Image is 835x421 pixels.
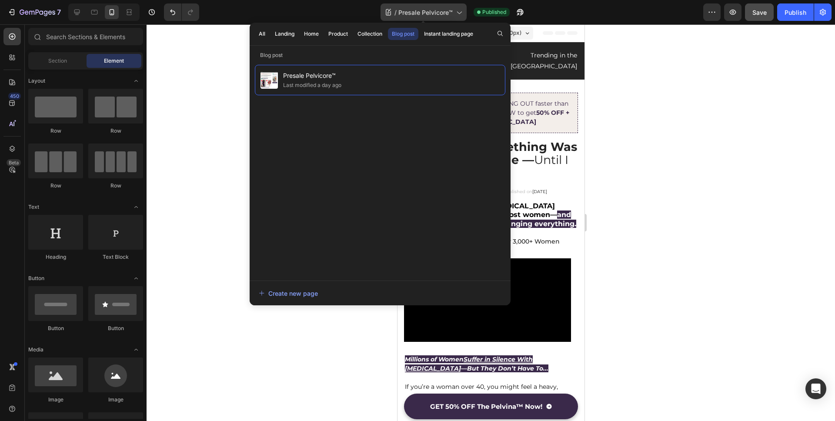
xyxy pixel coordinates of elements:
span: Button [28,274,44,282]
div: Image [88,396,143,404]
p: 7 [57,7,61,17]
video: Video [7,234,174,317]
span: [DATE] [135,164,150,170]
span: Media [28,346,43,354]
button: Create new page [258,284,502,302]
u: Suffer in Silence With [MEDICAL_DATA] [7,331,135,348]
strong: The reason why typical [MEDICAL_DATA] treatments don’t work for most women— [7,177,160,195]
strong: Pelvicore™ [53,75,88,83]
span: Save [752,9,767,16]
button: Blog post [388,28,418,40]
div: Text Block [88,253,143,261]
strong: UPDATE: [13,75,42,83]
p: Trending in the [GEOGRAPHIC_DATA] [94,26,180,47]
div: 450 [8,93,21,100]
button: <p>GET 50% OFF The Pelvina™ Now!</p> [7,369,180,395]
span: Published [482,8,506,16]
button: All [255,28,269,40]
span: Section [48,57,67,65]
button: Product [324,28,352,40]
div: Row [28,182,83,190]
div: All [259,30,265,38]
div: Heading [28,253,83,261]
div: Button [88,324,143,332]
span: Toggle open [129,74,143,88]
div: Beta [7,159,21,166]
span: Element [104,57,124,65]
span: Text [28,203,39,211]
div: Instant landing page [424,30,473,38]
div: Publish [785,8,806,17]
span: Toggle open [129,200,143,214]
button: Collection [354,28,386,40]
span: iPhone 15 Pro Max ( 430 px) [55,4,124,13]
div: Row [88,182,143,190]
p: If you’re a woman over 40, you might feel a heavy, dragging sensation “down there.” [7,358,180,376]
h2: Until I Discovered This” [7,115,180,156]
strong: and the breakthrough device changing everything. [7,186,179,204]
button: Instant landing page [420,28,477,40]
button: Publish [777,3,814,21]
button: Save [745,3,774,21]
div: Last modified a day ago [283,81,341,90]
p: Published on [105,164,150,171]
div: Undo/Redo [164,3,199,21]
button: Home [300,28,323,40]
span: Toggle open [129,271,143,285]
h2: Advertorial [7,31,94,42]
div: Create new page [259,289,318,298]
div: Row [28,127,83,135]
button: Landing [271,28,298,40]
div: Blog post [392,30,414,38]
h2: Trusted by 3,000+ Women [79,212,180,222]
button: 7 [3,3,65,21]
strong: “It Felt Like Something Was Bulging Out of Me — [7,115,180,143]
span: Layout [28,77,45,85]
div: Landing [275,30,294,38]
div: Row [88,127,143,135]
p: Blog post [250,51,511,60]
p: GET 50% OFF The Pelvina™ Now! [33,376,145,388]
p: By [PERSON_NAME], Urogynecologist [7,164,90,171]
span: Toggle open [129,343,143,357]
div: Collection [357,30,382,38]
div: Open Intercom Messenger [805,378,826,399]
strong: Millions of Women —But They Don’t Have To... [7,331,151,348]
div: Image [28,396,83,404]
span: Presale Pelvicore™ [283,70,341,81]
div: Home [304,30,319,38]
span: Presale Pelvicore™ [398,8,453,17]
div: Product [328,30,348,38]
strong: [GEOGRAPHIC_DATA] [69,94,139,101]
span: / [394,8,397,17]
p: The is SELLING OUT faster than expected! Lock in your order NOW to get to [13,75,174,102]
input: Search Sections & Elements [28,28,143,45]
img: gempages_583252128068272984-233ee84f-60c7-4899-92d9-4155a04aae04.svg [7,212,61,222]
div: Button [28,324,83,332]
